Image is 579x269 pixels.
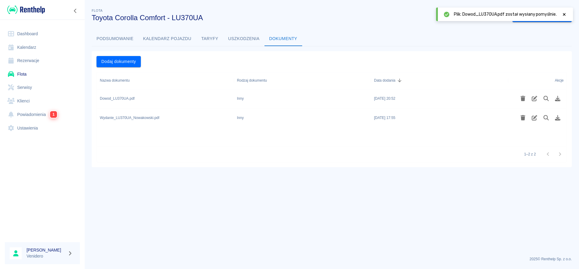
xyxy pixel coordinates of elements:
[27,247,65,253] h6: [PERSON_NAME]
[371,72,508,89] div: Data dodania
[540,113,552,123] button: Podgląd pliku
[92,14,508,22] h3: Toyota Corolla Comfort - LU370UA
[7,5,45,15] img: Renthelp logo
[454,11,557,17] span: Plik: Dowod_LU370UA.pdf został wysłany pomyślnie.
[96,56,141,67] button: Dodaj dokumenty
[540,93,552,104] button: Podgląd pliku
[508,72,567,89] div: Akcje
[552,93,564,104] button: Pobierz plik
[196,32,223,46] button: Taryfy
[517,113,529,123] button: Usuń plik
[374,72,395,89] div: Data dodania
[237,72,267,89] div: Rodzaj dokumentu
[27,253,65,259] p: Venidero
[374,96,395,101] div: 18 sie 2025, 20:52
[395,76,404,85] button: Sort
[5,5,45,15] a: Renthelp logo
[555,72,564,89] div: Akcje
[92,256,572,262] p: 2025 © Renthelp Sp. z o.o.
[100,115,159,120] div: Wydanie_LU370UA_Nowakowski.pdf
[71,7,80,15] button: Zwiń nawigację
[5,54,80,67] a: Rezerwacje
[138,32,196,46] button: Kalendarz pojazdu
[5,41,80,54] a: Kalendarz
[524,152,536,157] p: 1–2 z 2
[5,27,80,41] a: Dashboard
[529,93,540,104] button: Edytuj rodzaj dokumentu
[5,94,80,108] a: Klienci
[517,93,529,104] button: Usuń plik
[5,81,80,94] a: Serwisy
[237,115,244,120] div: Inny
[234,72,371,89] div: Rodzaj dokumentu
[100,96,134,101] div: Dowod_LU370UA.pdf
[529,113,540,123] button: Edytuj rodzaj dokumentu
[374,115,395,120] div: 18 sie 2025, 17:55
[223,32,264,46] button: Uszkodzenia
[100,72,130,89] div: Nazwa dokumentu
[92,9,103,12] span: Flota
[5,67,80,81] a: Flota
[5,108,80,121] a: Powiadomienia1
[92,32,138,46] button: Podsumowanie
[237,96,244,101] div: Inny
[264,32,302,46] button: Dokumenty
[97,72,234,89] div: Nazwa dokumentu
[5,121,80,135] a: Ustawienia
[50,111,57,118] span: 1
[552,113,564,123] button: Pobierz plik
